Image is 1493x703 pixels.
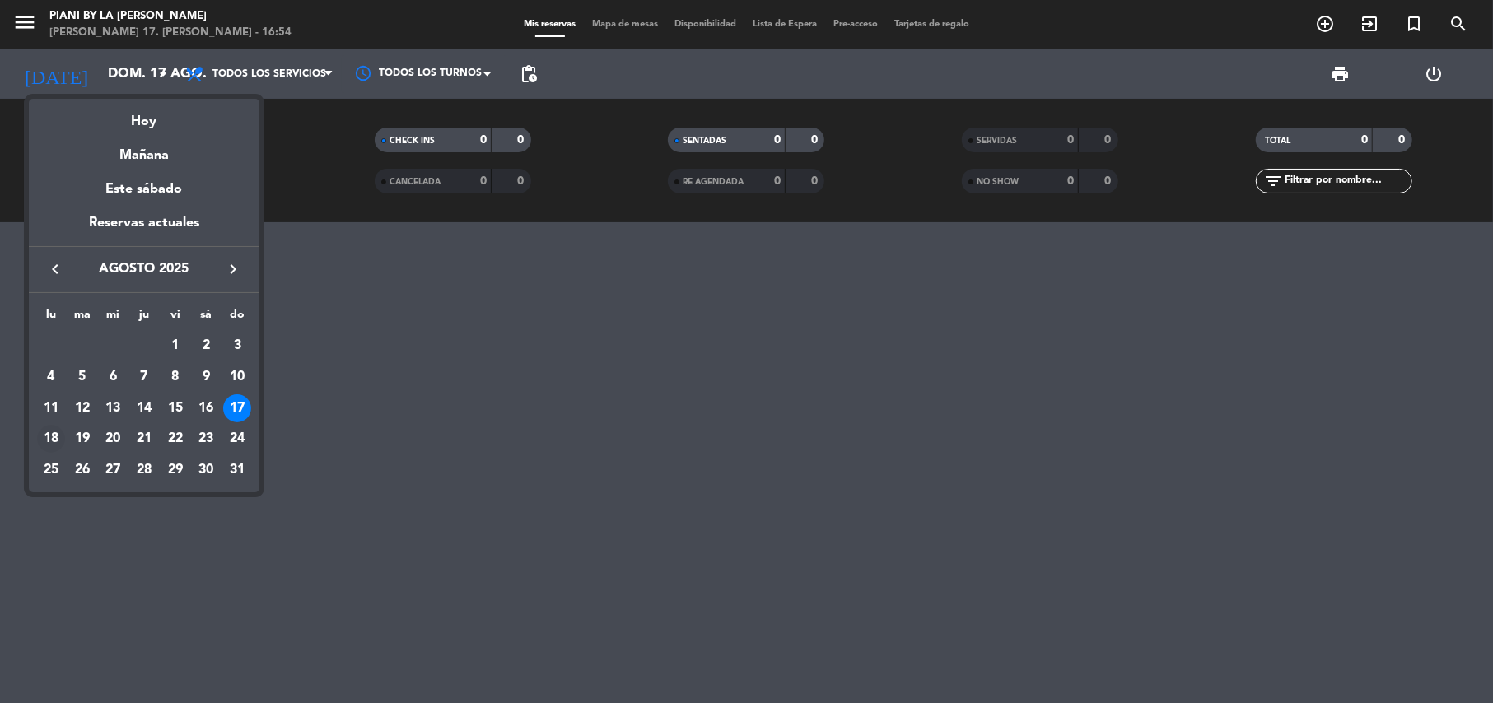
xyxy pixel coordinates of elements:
[67,393,98,424] td: 12 de agosto de 2025
[160,305,191,331] th: viernes
[160,330,191,361] td: 1 de agosto de 2025
[37,394,65,422] div: 11
[97,423,128,454] td: 20 de agosto de 2025
[160,423,191,454] td: 22 de agosto de 2025
[222,393,253,424] td: 17 de agosto de 2025
[223,332,251,360] div: 3
[223,394,251,422] div: 17
[223,425,251,453] div: 24
[29,133,259,166] div: Mañana
[128,454,160,486] td: 28 de agosto de 2025
[37,456,65,484] div: 25
[68,363,96,391] div: 5
[130,456,158,484] div: 28
[192,425,220,453] div: 23
[223,259,243,279] i: keyboard_arrow_right
[35,393,67,424] td: 11 de agosto de 2025
[35,330,160,361] td: AGO.
[223,363,251,391] div: 10
[191,330,222,361] td: 2 de agosto de 2025
[192,332,220,360] div: 2
[29,99,259,133] div: Hoy
[68,456,96,484] div: 26
[222,361,253,393] td: 10 de agosto de 2025
[223,456,251,484] div: 31
[67,305,98,331] th: martes
[37,425,65,453] div: 18
[99,456,127,484] div: 27
[40,258,70,280] button: keyboard_arrow_left
[67,454,98,486] td: 26 de agosto de 2025
[222,454,253,486] td: 31 de agosto de 2025
[192,363,220,391] div: 9
[68,425,96,453] div: 19
[222,330,253,361] td: 3 de agosto de 2025
[35,361,67,393] td: 4 de agosto de 2025
[160,393,191,424] td: 15 de agosto de 2025
[97,305,128,331] th: miércoles
[29,166,259,212] div: Este sábado
[191,393,222,424] td: 16 de agosto de 2025
[191,305,222,331] th: sábado
[37,363,65,391] div: 4
[99,425,127,453] div: 20
[45,259,65,279] i: keyboard_arrow_left
[68,394,96,422] div: 12
[222,305,253,331] th: domingo
[67,423,98,454] td: 19 de agosto de 2025
[161,394,189,422] div: 15
[160,454,191,486] td: 29 de agosto de 2025
[218,258,248,280] button: keyboard_arrow_right
[192,394,220,422] div: 16
[128,361,160,393] td: 7 de agosto de 2025
[29,212,259,246] div: Reservas actuales
[35,305,67,331] th: lunes
[161,456,189,484] div: 29
[130,394,158,422] div: 14
[35,454,67,486] td: 25 de agosto de 2025
[222,423,253,454] td: 24 de agosto de 2025
[161,363,189,391] div: 8
[67,361,98,393] td: 5 de agosto de 2025
[192,456,220,484] div: 30
[128,423,160,454] td: 21 de agosto de 2025
[97,454,128,486] td: 27 de agosto de 2025
[97,393,128,424] td: 13 de agosto de 2025
[70,258,218,280] span: agosto 2025
[191,423,222,454] td: 23 de agosto de 2025
[191,361,222,393] td: 9 de agosto de 2025
[35,423,67,454] td: 18 de agosto de 2025
[130,425,158,453] div: 21
[130,363,158,391] div: 7
[99,363,127,391] div: 6
[97,361,128,393] td: 6 de agosto de 2025
[128,305,160,331] th: jueves
[160,361,191,393] td: 8 de agosto de 2025
[191,454,222,486] td: 30 de agosto de 2025
[161,332,189,360] div: 1
[161,425,189,453] div: 22
[128,393,160,424] td: 14 de agosto de 2025
[99,394,127,422] div: 13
